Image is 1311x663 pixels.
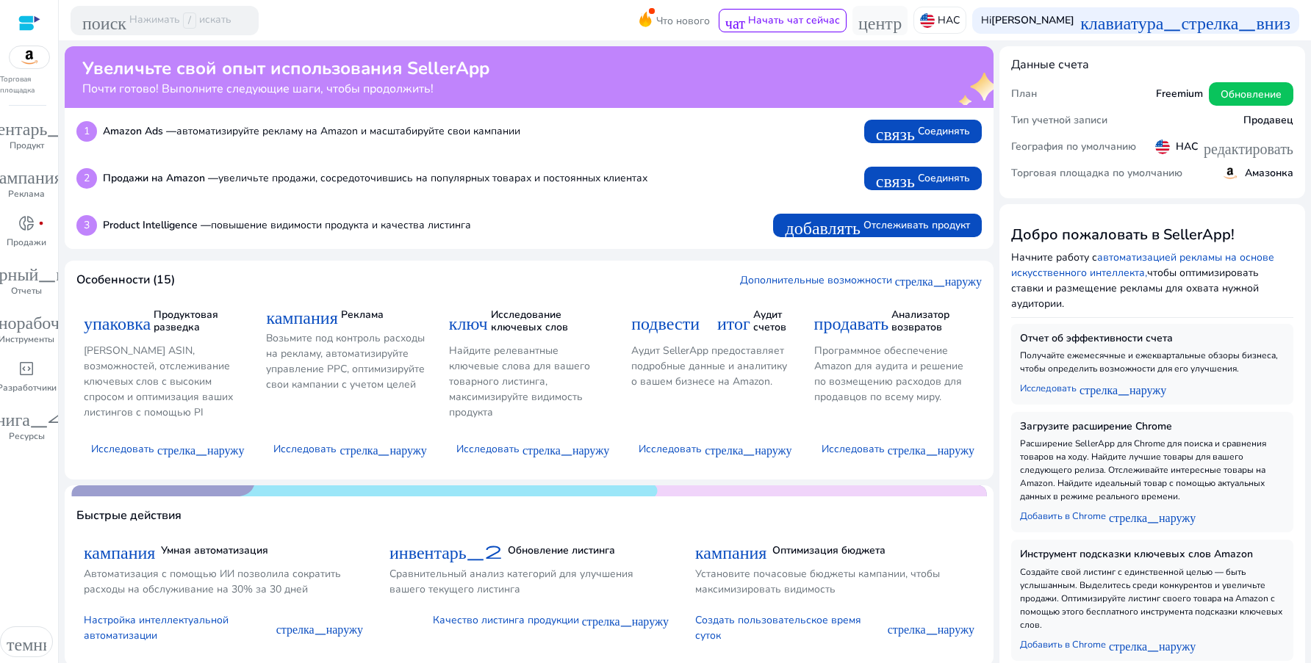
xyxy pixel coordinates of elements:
font: Исследовать [91,442,154,456]
font: стрелка_наружу [1109,509,1196,523]
button: добавлятьОтслеживать продукт [773,214,982,237]
font: НАС [1176,140,1198,153]
font: автоматизацией рекламы на основе искусственного интеллекта, [1011,250,1274,280]
font: Добавить в Chrome [1020,510,1106,523]
button: Обновление [1209,82,1293,106]
font: Соединять [918,124,970,138]
font: Инструмент подсказки ключевых слов Amazon [1020,547,1253,561]
img: us.svg [1155,140,1170,154]
a: Дополнительные возможностистрелка_наружу [740,272,982,288]
font: Продуктовая разведка [154,308,218,334]
font: стрелка_наружу [888,620,974,635]
font: Аудит счетов [753,308,786,334]
font: упаковка [84,311,151,331]
button: чатНачать чат сейчас [719,9,847,32]
font: Качество листинга продукции [433,613,579,627]
font: инвентарь_2 [389,540,502,560]
font: Исследовать [273,442,337,456]
font: 1 [84,124,90,138]
font: кампания [695,540,766,560]
font: Реклама [341,308,384,322]
font: связь [876,168,915,189]
font: Freemium [1156,87,1203,101]
font: связь [876,121,915,142]
font: Почти готово! Выполните следующие шаги, чтобы продолжить! [82,81,434,97]
font: Ресурсы [9,430,45,442]
font: стрелка_наружу [340,441,426,456]
font: Получайте ежемесячные и ежеквартальные обзоры бизнеса, чтобы определить возможности для его улучш... [1020,349,1278,374]
font: Amazon Ads — [103,124,176,138]
font: Отслеживать продукт [863,218,970,232]
font: стрелка_наружу [522,441,609,456]
font: Исследование ключевых слов [491,308,568,334]
font: Исследовать [456,442,520,456]
font: 3 [84,218,90,232]
font: План [1011,87,1037,101]
font: поиск [82,10,126,31]
font: стрелка_наружу [276,620,363,635]
font: Расширение SellerApp для Chrome для поиска и сравнения товаров на ходу. Найдите лучшие товары для... [1020,438,1266,502]
font: искать [199,12,231,26]
font: Создать пользовательское время суток [695,613,861,642]
font: Продажи на Amazon — [103,171,218,185]
font: кампания [84,540,155,560]
button: связьСоединять [864,120,982,143]
font: центр [858,10,902,31]
font: 2 [84,171,90,185]
font: темный_режим [7,631,131,652]
font: Установите почасовые бюджеты кампании, чтобы максимизировать видимость [695,567,940,596]
img: us.svg [920,13,935,28]
font: Обновление листинга [508,543,615,557]
font: Что нового [656,14,710,28]
font: Исследовать [639,442,702,456]
font: Добро пожаловать в SellerApp! [1011,225,1235,244]
font: Оптимизация бюджета [772,543,886,557]
font: Hi [981,13,991,27]
a: Исследоватьстрелка_наружу [1020,375,1178,396]
button: центр [852,6,908,35]
font: География по умолчанию [1011,140,1136,153]
font: редактировать [1204,138,1293,156]
font: Обновление [1221,87,1282,101]
font: Умная автоматизация [161,543,268,557]
img: amazon.svg [10,46,49,68]
font: добавлять [785,215,861,236]
font: Product Intelligence — [103,218,211,232]
font: стрелка_наружу [888,441,974,456]
font: Продажи [7,236,46,248]
font: code_blocks [18,358,35,379]
button: связьСоединять [864,167,982,190]
font: Исследовать [822,442,885,456]
font: НАС [938,13,960,27]
font: Продукт [10,140,44,151]
font: Возьмите под контроль расходы на рекламу, автоматизируйте управление PPC, оптимизируйте свои камп... [266,331,425,391]
font: продавать [814,311,889,331]
font: Реклама [8,188,45,200]
img: amazon.svg [1221,164,1239,182]
font: Сравнительный анализ категорий для улучшения вашего текущего листинга [389,567,633,596]
font: Амазонка [1245,166,1293,180]
font: Начать чат сейчас [748,13,840,27]
font: стрелка_наружу [1109,637,1196,652]
font: [PERSON_NAME] ASIN, возможностей, отслеживание ключевых слов с высоким спросом и оптимизация ваши... [84,344,233,419]
font: Дополнительные возможности [740,273,892,287]
font: Найдите релевантные ключевые слова для вашего товарного листинга, максимизируйте видимость продукта [449,344,590,419]
font: стрелка_наружу [157,441,244,456]
font: Автоматизация с помощью ИИ позволила сократить расходы на обслуживание на 30% за 30 дней [84,567,341,596]
font: стрелка_наружу [895,272,982,287]
font: Аудит SellerApp предоставляет подробные данные и аналитику о вашем бизнесе на Amazon. [631,344,787,388]
font: автоматизируйте рекламу на Amazon и масштабируйте свои кампании [176,124,520,138]
font: Данные счета [1011,57,1089,73]
font: стрелка_наружу [705,441,791,456]
font: Настройка интеллектуальной автоматизации [84,613,229,642]
font: ключ [449,311,488,331]
font: Особенности (15) [76,272,175,288]
font: Исследовать [1020,382,1077,395]
font: Тип учетной записи [1011,113,1107,127]
font: Увеличьте свой опыт использования SellerApp [82,57,489,80]
font: fiber_manual_record [38,220,44,227]
font: увеличьте продажи, сосредоточившись на популярных товарах и постоянных клиентах [218,171,647,185]
font: Нажимать [129,12,180,26]
font: Создайте свой листинг с единственной целью — быть услышанным. Выделитесь среди конкурентов и увел... [1020,566,1282,631]
font: Отчеты [11,285,42,297]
